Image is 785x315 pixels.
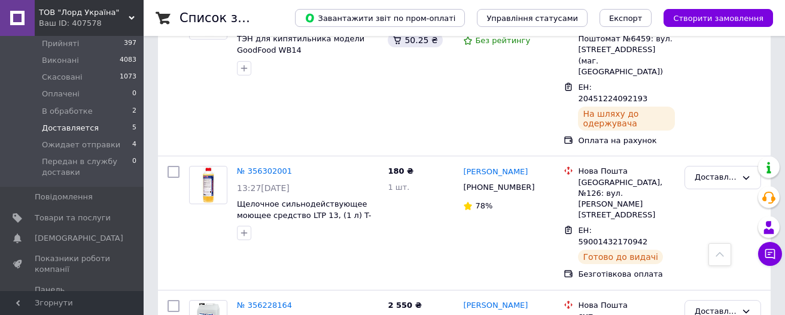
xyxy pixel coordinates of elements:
span: В обработке [42,106,93,117]
div: Нова Пошта [578,166,675,177]
span: Доставляется [42,123,99,134]
a: № 356302001 [237,166,292,175]
button: Створити замовлення [664,9,773,27]
img: Фото товару [194,166,223,204]
span: Оплачені [42,89,80,99]
div: Нова Пошта [578,300,675,311]
button: Чат з покупцем [758,242,782,266]
span: 4 [132,140,136,150]
span: [PHONE_NUMBER] [463,183,534,192]
span: ЕН: 20451224092193 [578,83,647,103]
div: Безготівкова оплата [578,269,675,280]
span: [DEMOGRAPHIC_DATA] [35,233,123,244]
span: 13:27[DATE] [237,183,290,193]
div: Ваш ID: 407578 [39,18,144,29]
a: № 356228164 [237,301,292,310]
h1: Список замовлень [179,11,301,25]
span: 1073 [120,72,136,83]
span: Завантажити звіт по пром-оплаті [305,13,455,23]
div: Готово до видачі [578,250,663,264]
span: Ожидает отправки [42,140,120,150]
div: На шляху до одержувача [578,107,675,131]
span: 1 шт. [388,183,409,192]
div: Доставляется [695,171,737,184]
span: Передан в службу доставки [42,156,132,178]
span: Показники роботи компанії [35,253,111,275]
span: Експорт [609,14,643,23]
span: Скасовані [42,72,83,83]
span: 0 [132,156,136,178]
span: Без рейтингу [475,36,530,45]
span: Повідомлення [35,192,93,202]
span: Панель управління [35,284,111,306]
span: Товари та послуги [35,213,111,223]
a: Створити замовлення [652,13,773,22]
a: Фото товару [189,166,227,204]
span: 4083 [120,55,136,66]
span: Створити замовлення [673,14,763,23]
span: 78% [475,201,492,210]
span: Управління статусами [486,14,578,23]
span: ЕН: 59001432170942 [578,226,647,246]
div: [GEOGRAPHIC_DATA], №126: вул. [PERSON_NAME][STREET_ADDRESS] [578,177,675,221]
span: 397 [124,38,136,49]
button: Завантажити звіт по пром-оплаті [295,9,465,27]
span: 0 [132,89,136,99]
div: 50.25 ₴ [388,33,442,47]
span: ТОВ "Лорд Україна" [39,7,129,18]
span: 2 550 ₴ [388,301,421,310]
span: 5 [132,123,136,134]
button: Управління статусами [477,9,588,27]
a: Щелочное сильнодействующее моющее средство LTP 13, (1 л) T-Puhtax [237,199,372,231]
a: [PERSON_NAME] [463,300,528,311]
div: Оплата на рахунок [578,135,675,146]
a: [PERSON_NAME] [463,166,528,178]
span: Прийняті [42,38,79,49]
span: Виконані [42,55,79,66]
div: м. [GEOGRAPHIC_DATA] ([GEOGRAPHIC_DATA].), Поштомат №6459: вул. [STREET_ADDRESS] (маг. [GEOGRAPHI... [578,12,675,77]
button: Експорт [600,9,652,27]
span: 2 [132,106,136,117]
span: 180 ₴ [388,166,413,175]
